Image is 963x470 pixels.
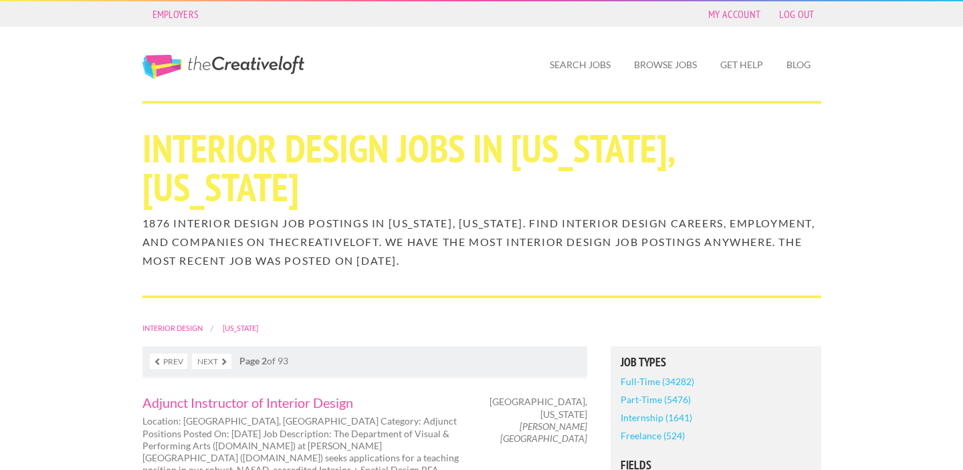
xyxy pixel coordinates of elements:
[142,396,470,409] a: Adjunct Instructor of Interior Design
[490,396,587,420] span: [GEOGRAPHIC_DATA], [US_STATE]
[710,49,774,80] a: Get Help
[623,49,708,80] a: Browse Jobs
[146,5,206,23] a: Employers
[142,214,821,270] h2: 1876 Interior Design job postings in [US_STATE], [US_STATE]. Find Interior Design careers, employ...
[621,390,691,408] a: Part-Time (5476)
[621,427,685,445] a: Freelance (524)
[621,408,692,427] a: Internship (1641)
[772,5,821,23] a: Log Out
[142,55,304,79] a: The Creative Loft
[621,372,694,390] a: Full-Time (34282)
[539,49,621,80] a: Search Jobs
[239,355,267,366] strong: Page 2
[500,421,587,444] em: [PERSON_NAME][GEOGRAPHIC_DATA]
[192,354,231,369] a: Next
[702,5,767,23] a: My Account
[142,346,587,377] nav: of 93
[150,354,187,369] a: Prev
[776,49,821,80] a: Blog
[142,129,821,207] h1: Interior Design Jobs in [US_STATE], [US_STATE]
[621,356,811,368] h5: Job Types
[142,324,203,332] a: Interior Design
[223,324,258,332] a: [US_STATE]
